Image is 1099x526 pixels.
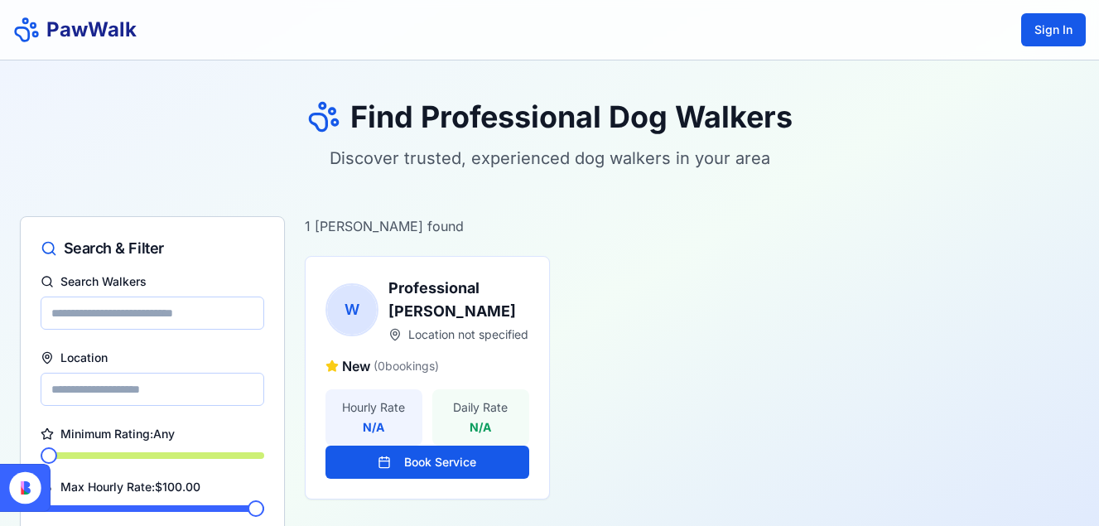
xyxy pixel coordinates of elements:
p: Daily Rate [442,399,519,416]
button: Sign In [1021,13,1086,46]
span: New [342,356,370,376]
button: Book Service [325,446,529,479]
span: ( 0 bookings) [374,358,439,374]
div: Search & Filter [41,237,164,260]
h3: Professional [PERSON_NAME] [388,277,529,323]
label: Minimum Rating: Any [41,426,264,442]
p: Discover trusted, experienced dog walkers in your area [272,147,828,170]
span: Location not specified [408,326,528,343]
p: N/A [335,419,412,436]
h1: PawWalk [46,17,137,43]
a: Book Service [325,456,529,472]
span: W [327,285,377,335]
label: Location [41,350,264,366]
p: Hourly Rate [335,399,412,416]
p: N/A [442,419,519,436]
p: 1 [PERSON_NAME] found [305,216,464,236]
h1: Find Professional Dog Walkers [350,100,793,133]
label: Search Walkers [41,273,264,290]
